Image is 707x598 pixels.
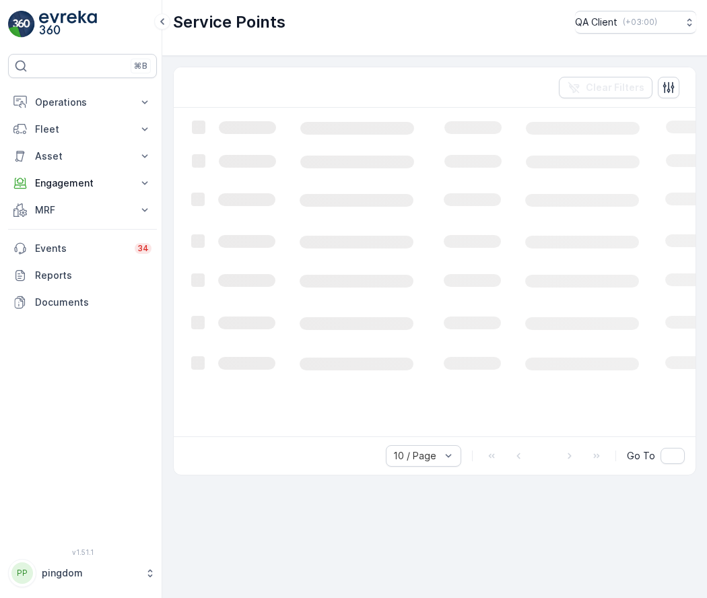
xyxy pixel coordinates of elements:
img: logo [8,11,35,38]
span: v 1.51.1 [8,548,157,556]
p: MRF [35,203,130,217]
button: PPpingdom [8,559,157,587]
p: Clear Filters [586,81,644,94]
div: PP [11,562,33,584]
p: Engagement [35,176,130,190]
button: Fleet [8,116,157,143]
p: QA Client [575,15,617,29]
img: logo_light-DOdMpM7g.png [39,11,97,38]
a: Documents [8,289,157,316]
button: MRF [8,197,157,224]
p: ⌘B [134,61,147,71]
button: Operations [8,89,157,116]
button: Engagement [8,170,157,197]
button: QA Client(+03:00) [575,11,696,34]
button: Asset [8,143,157,170]
button: Clear Filters [559,77,652,98]
p: ( +03:00 ) [623,17,657,28]
p: Reports [35,269,151,282]
a: Reports [8,262,157,289]
p: 34 [137,243,149,254]
a: Events34 [8,235,157,262]
p: Service Points [173,11,285,33]
span: Go To [627,449,655,463]
p: Documents [35,296,151,309]
p: pingdom [42,566,138,580]
p: Operations [35,96,130,109]
p: Fleet [35,123,130,136]
p: Asset [35,149,130,163]
p: Events [35,242,127,255]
